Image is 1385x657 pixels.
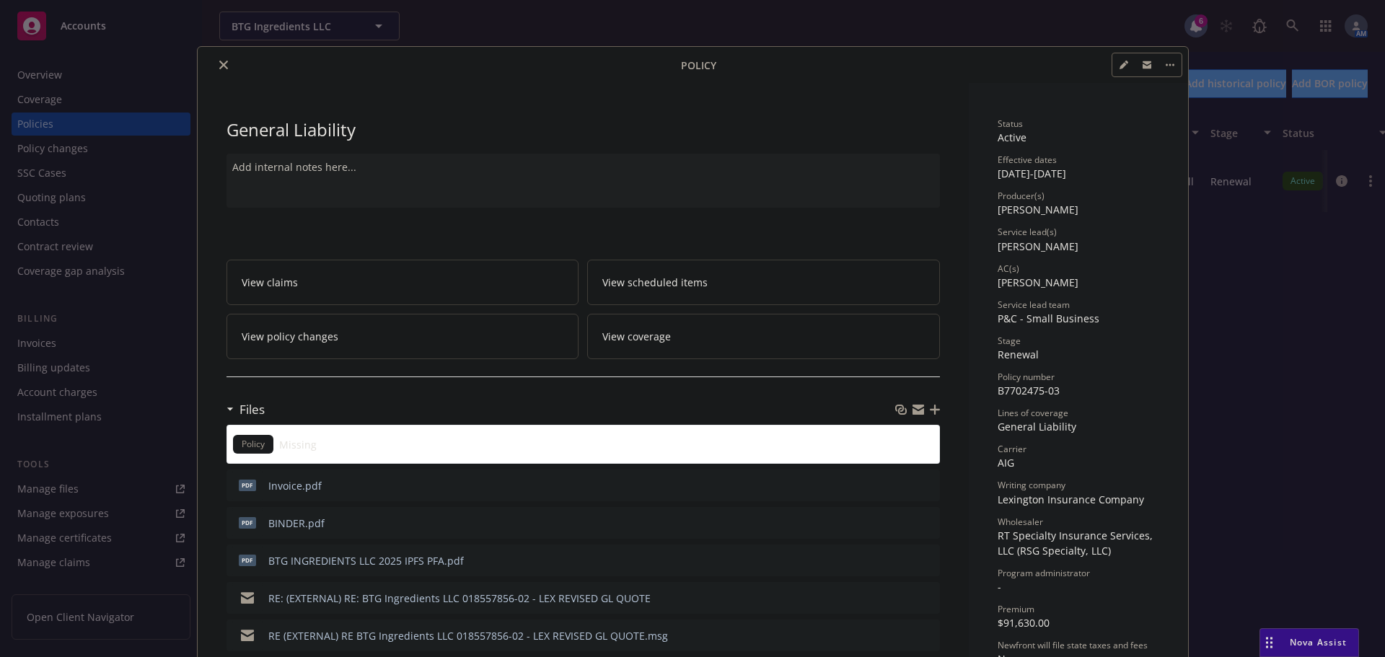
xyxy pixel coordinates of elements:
[998,203,1078,216] span: [PERSON_NAME]
[998,580,1001,594] span: -
[998,263,1019,275] span: AC(s)
[232,159,934,175] div: Add internal notes here...
[998,420,1076,433] span: General Liability
[998,456,1014,469] span: AIG
[898,591,910,606] button: download file
[898,478,910,493] button: download file
[227,314,579,359] a: View policy changes
[898,553,910,568] button: download file
[998,516,1043,528] span: Wholesaler
[998,384,1060,397] span: B7702475-03
[998,239,1078,253] span: [PERSON_NAME]
[227,400,265,419] div: Files
[998,616,1050,630] span: $91,630.00
[268,591,651,606] div: RE: (EXTERNAL) RE: BTG Ingredients LLC 018557856-02 - LEX REVISED GL QUOTE
[998,299,1070,311] span: Service lead team
[998,603,1034,615] span: Premium
[998,275,1078,289] span: [PERSON_NAME]
[242,275,298,290] span: View claims
[239,517,256,528] span: pdf
[227,260,579,305] a: View claims
[898,516,910,531] button: download file
[239,400,265,419] h3: Files
[227,118,940,142] div: General Liability
[1290,636,1347,648] span: Nova Assist
[998,529,1156,557] span: RT Specialty Insurance Services, LLC (RSG Specialty, LLC)
[587,260,940,305] a: View scheduled items
[602,329,671,344] span: View coverage
[239,438,268,451] span: Policy
[215,56,232,74] button: close
[998,154,1159,181] div: [DATE] - [DATE]
[681,58,716,73] span: Policy
[998,479,1065,491] span: Writing company
[279,437,317,452] span: Missing
[998,131,1026,144] span: Active
[602,275,708,290] span: View scheduled items
[239,555,256,565] span: pdf
[998,226,1057,238] span: Service lead(s)
[921,516,934,531] button: preview file
[268,516,325,531] div: BINDER.pdf
[921,591,934,606] button: preview file
[998,371,1055,383] span: Policy number
[921,553,934,568] button: preview file
[921,628,934,643] button: preview file
[587,314,940,359] a: View coverage
[242,329,338,344] span: View policy changes
[898,628,910,643] button: download file
[998,493,1144,506] span: Lexington Insurance Company
[998,154,1057,166] span: Effective dates
[239,480,256,490] span: pdf
[998,118,1023,130] span: Status
[1260,629,1278,656] div: Drag to move
[998,348,1039,361] span: Renewal
[998,443,1026,455] span: Carrier
[998,639,1148,651] span: Newfront will file state taxes and fees
[268,628,668,643] div: RE (EXTERNAL) RE BTG Ingredients LLC 018557856-02 - LEX REVISED GL QUOTE.msg
[1259,628,1359,657] button: Nova Assist
[268,553,464,568] div: BTG INGREDIENTS LLC 2025 IPFS PFA.pdf
[268,478,322,493] div: Invoice.pdf
[998,567,1090,579] span: Program administrator
[998,407,1068,419] span: Lines of coverage
[921,478,934,493] button: preview file
[998,335,1021,347] span: Stage
[998,312,1099,325] span: P&C - Small Business
[998,190,1045,202] span: Producer(s)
